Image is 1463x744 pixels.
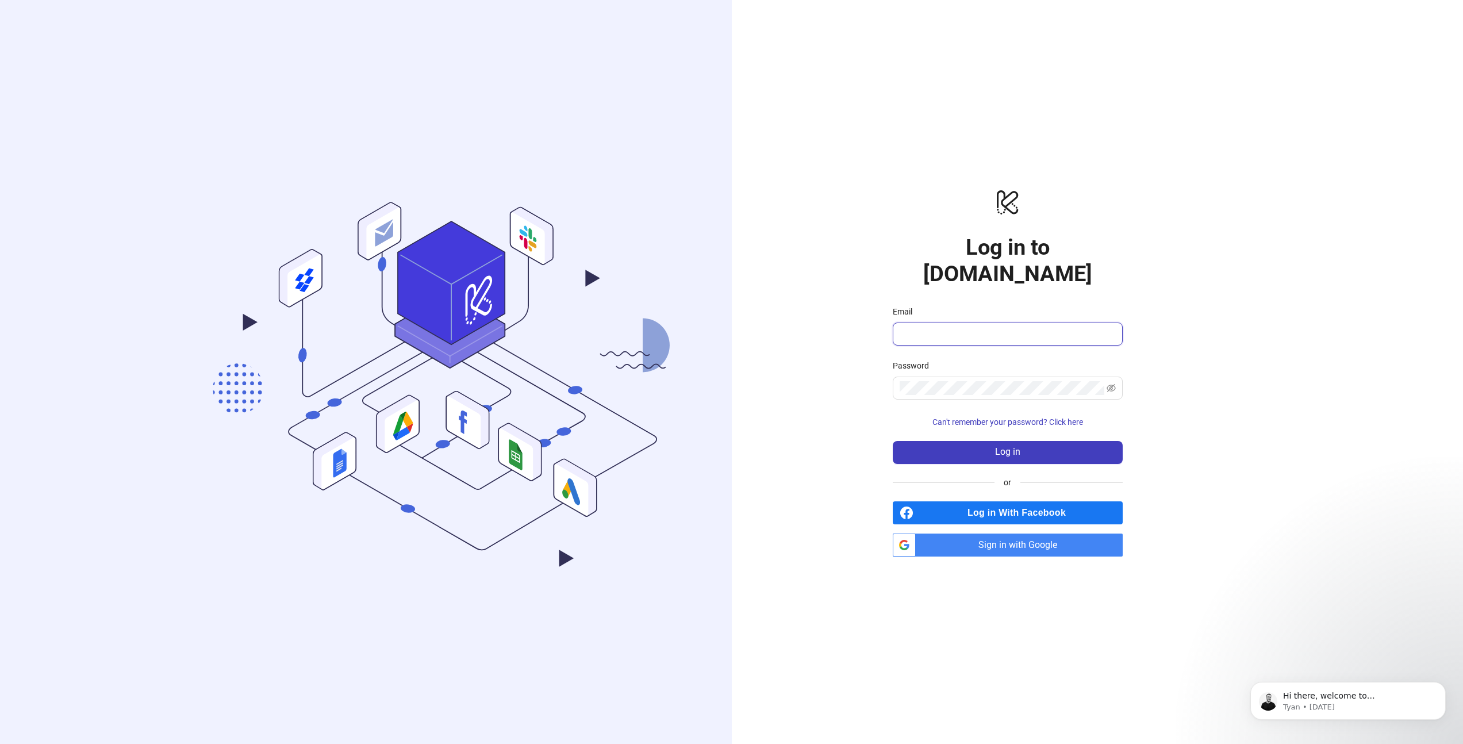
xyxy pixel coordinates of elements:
[1107,383,1116,393] span: eye-invisible
[50,33,198,111] span: Hi there, welcome to [DOMAIN_NAME]. I'll reach out via e-mail separately, but just wanted you to ...
[1233,658,1463,738] iframe: Intercom notifications message
[893,413,1123,432] button: Can't remember your password? Click here
[893,501,1123,524] a: Log in With Facebook
[995,447,1020,457] span: Log in
[893,417,1123,427] a: Can't remember your password? Click here
[920,534,1123,557] span: Sign in with Google
[994,476,1020,489] span: or
[893,359,936,372] label: Password
[893,441,1123,464] button: Log in
[900,381,1104,395] input: Password
[893,534,1123,557] a: Sign in with Google
[932,417,1083,427] span: Can't remember your password? Click here
[893,305,920,318] label: Email
[893,234,1123,287] h1: Log in to [DOMAIN_NAME]
[918,501,1123,524] span: Log in With Facebook
[900,327,1113,341] input: Email
[50,44,198,55] p: Message from Tyan, sent 1d ago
